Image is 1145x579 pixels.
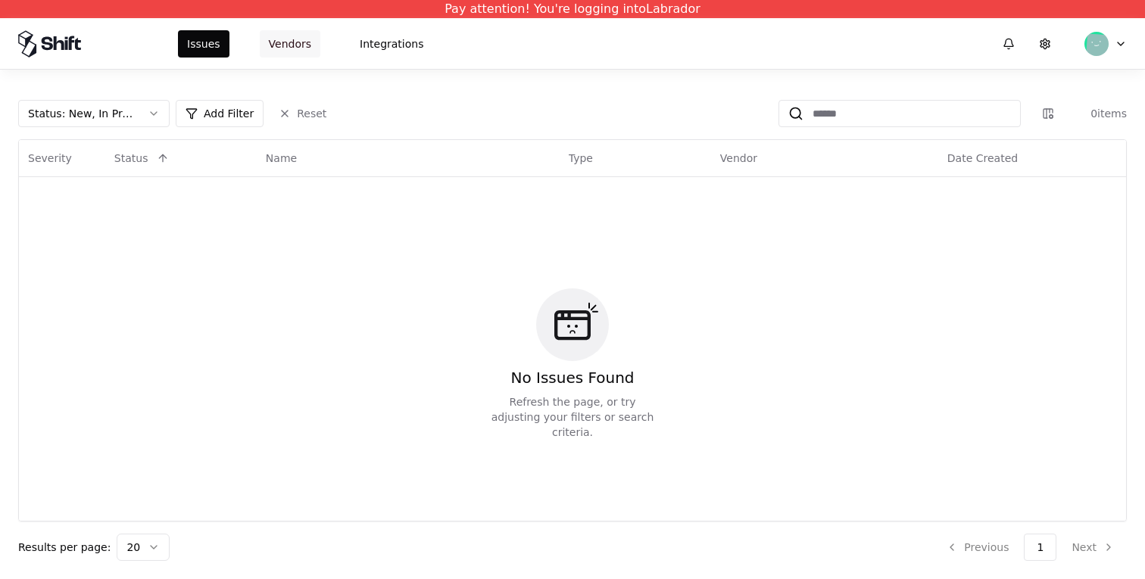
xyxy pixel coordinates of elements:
[934,534,1127,561] nav: pagination
[569,151,593,166] div: Type
[266,151,297,166] div: Name
[351,30,432,58] button: Integrations
[18,540,111,555] p: Results per page:
[1024,534,1056,561] button: 1
[176,100,264,127] button: Add Filter
[178,30,229,58] button: Issues
[114,151,148,166] div: Status
[947,151,1018,166] div: Date Created
[270,100,335,127] button: Reset
[510,367,634,388] div: No Issues Found
[720,151,757,166] div: Vendor
[488,394,657,440] div: Refresh the page, or try adjusting your filters or search criteria.
[1066,106,1127,121] div: 0 items
[28,151,72,166] div: Severity
[28,106,136,121] div: Status : New, In Progress
[260,30,320,58] button: Vendors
